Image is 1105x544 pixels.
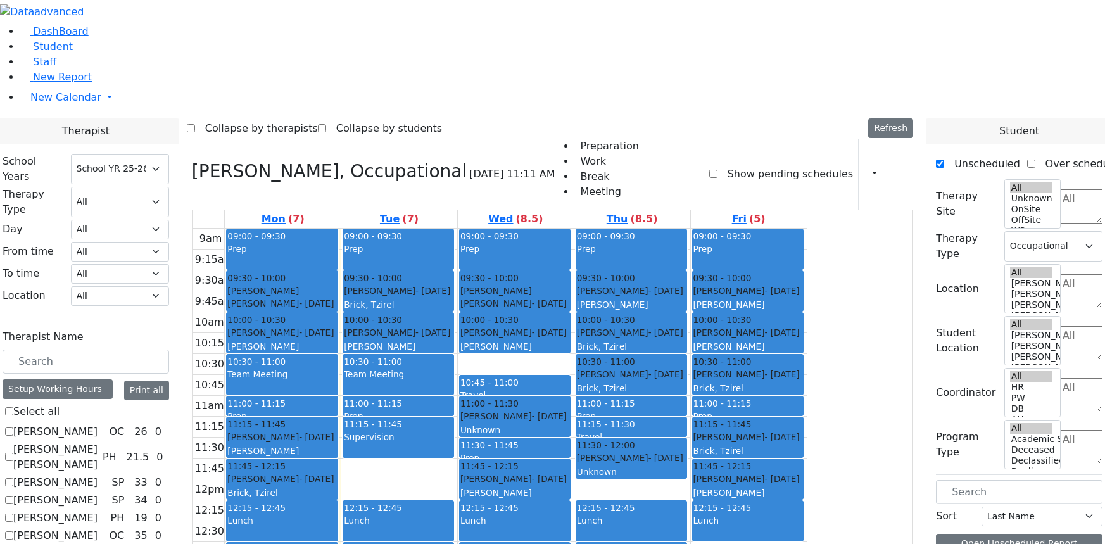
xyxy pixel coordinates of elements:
[1010,278,1052,289] option: [PERSON_NAME] 5
[3,379,113,399] div: Setup Working Hours
[1010,434,1052,445] option: Academic Support
[13,404,60,419] label: Select all
[1061,274,1102,308] textarea: Search
[344,503,402,513] span: 12:15 - 12:45
[532,327,567,338] span: - [DATE]
[62,123,110,139] span: Therapist
[575,154,638,169] li: Work
[193,440,243,455] div: 11:30am
[693,326,803,339] div: [PERSON_NAME]
[577,340,686,353] div: Brick, Tzirel
[227,472,336,485] div: [PERSON_NAME]
[299,327,334,338] span: - [DATE]
[906,164,913,184] div: Delete
[344,298,453,311] div: Brick, Tzirel
[693,472,803,485] div: [PERSON_NAME]
[516,212,543,227] label: (8.5)
[469,167,555,182] span: [DATE] 11:11 AM
[460,389,569,402] div: Travel
[106,475,129,490] div: SP
[227,284,299,297] span: [PERSON_NAME]
[577,298,686,311] div: [PERSON_NAME]
[577,382,686,395] div: Brick, Tzirel
[193,315,227,330] div: 10am
[944,154,1020,174] label: Unscheduled
[693,355,752,368] span: 10:30 - 11:00
[577,503,635,513] span: 12:15 - 12:45
[693,445,803,457] div: Brick, Tzirel
[227,445,336,457] div: [PERSON_NAME]
[577,514,686,527] div: Lunch
[1010,300,1052,310] option: [PERSON_NAME] 3
[193,503,243,518] div: 12:15pm
[693,486,803,499] div: [PERSON_NAME]
[999,123,1039,139] span: Student
[299,298,334,308] span: - [DATE]
[13,528,98,543] label: [PERSON_NAME]
[227,297,336,310] div: [PERSON_NAME]
[936,231,997,262] label: Therapy Type
[460,410,569,422] div: [PERSON_NAME]
[344,431,453,443] div: Supervision
[227,460,286,472] span: 11:45 - 12:15
[154,450,165,465] div: 0
[3,244,54,259] label: From time
[1010,225,1052,236] option: WP
[894,163,900,185] div: Setup
[693,382,803,395] div: Brick, Tzirel
[1010,403,1052,414] option: DB
[344,272,402,284] span: 09:30 - 10:00
[577,284,686,297] div: [PERSON_NAME]
[259,210,307,228] a: September 8, 2025
[1061,326,1102,360] textarea: Search
[460,326,569,339] div: [PERSON_NAME]
[575,169,638,184] li: Break
[20,25,89,37] a: DashBoard
[33,25,89,37] span: DashBoard
[3,266,39,281] label: To time
[193,252,236,267] div: 9:15am
[132,493,149,508] div: 34
[648,327,683,338] span: - [DATE]
[460,297,569,310] div: [PERSON_NAME]
[344,284,453,297] div: [PERSON_NAME]
[1010,362,1052,373] option: [PERSON_NAME] 2
[3,288,46,303] label: Location
[227,272,286,284] span: 09:30 - 10:00
[1010,414,1052,425] option: AH
[532,474,567,484] span: - [DATE]
[124,381,169,400] button: Print all
[460,340,569,353] div: [PERSON_NAME]
[193,398,227,414] div: 11am
[227,326,336,339] div: [PERSON_NAME]
[630,212,657,227] label: (8.5)
[195,118,318,139] label: Collapse by therapists
[1010,330,1052,341] option: [PERSON_NAME] 5
[227,340,336,353] div: [PERSON_NAME]
[532,298,567,308] span: - [DATE]
[577,452,686,464] div: [PERSON_NAME]
[193,482,227,497] div: 12pm
[344,514,453,527] div: Lunch
[460,440,519,450] span: 11:30 - 11:45
[288,212,305,227] label: (7)
[344,368,453,381] div: Team Meeting
[936,189,997,219] label: Therapy Site
[326,118,442,139] label: Collapse by students
[344,313,402,326] span: 10:00 - 10:30
[13,510,98,526] label: [PERSON_NAME]
[227,243,336,255] div: Prep
[1010,204,1052,215] option: OnSite
[153,475,164,490] div: 0
[648,286,683,296] span: - [DATE]
[868,118,913,138] button: Refresh
[460,514,569,527] div: Lunch
[936,281,979,296] label: Location
[344,398,402,408] span: 11:00 - 11:15
[764,369,799,379] span: - [DATE]
[3,329,84,345] label: Therapist Name
[577,398,635,408] span: 11:00 - 11:15
[1010,215,1052,225] option: OffSite
[193,524,243,539] div: 12:30pm
[460,503,519,513] span: 12:15 - 12:45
